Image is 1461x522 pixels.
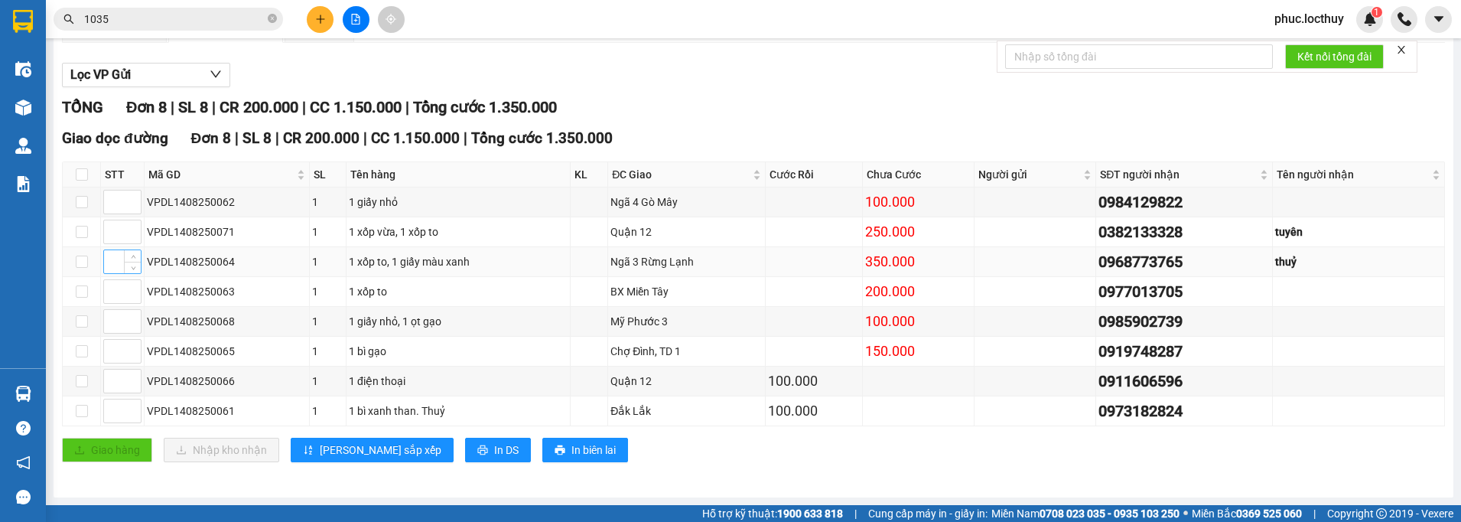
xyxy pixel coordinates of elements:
[126,98,167,116] span: Đơn 8
[610,313,763,330] div: Mỹ Phước 3
[1098,340,1270,364] div: 0919748287
[101,162,145,188] th: STT
[147,253,307,270] div: VPDL1408250064
[16,490,31,504] span: message
[865,341,971,362] div: 150.000
[291,438,454,462] button: sort-ascending[PERSON_NAME] sắp xếp
[1096,396,1273,426] td: 0973182824
[555,445,565,457] span: printer
[610,253,763,270] div: Ngã 3 Rừng Lạnh
[145,367,310,396] td: VPDL1408250066
[863,162,974,188] th: Chưa Cước
[865,311,971,332] div: 100.000
[610,194,763,210] div: Ngã 4 Gò Mây
[147,343,307,360] div: VPDL1408250065
[302,98,306,116] span: |
[145,277,310,307] td: VPDL1408250063
[865,281,971,302] div: 200.000
[303,445,314,457] span: sort-ascending
[145,337,310,367] td: VPDL1408250065
[350,14,361,24] span: file-add
[610,373,763,390] div: Quận 12
[542,438,628,462] button: printerIn biên lai
[768,400,861,422] div: 100.000
[147,313,307,330] div: VPDL1408250068
[1098,220,1270,244] div: 0382133328
[15,100,31,116] img: warehouse-icon
[471,129,613,147] span: Tổng cước 1.350.000
[220,98,298,116] span: CR 200.000
[62,438,152,462] button: uploadGiao hàng
[312,283,343,300] div: 1
[310,98,402,116] span: CC 1.150.000
[1285,44,1384,69] button: Kết nối tổng đài
[1098,310,1270,334] div: 0985902739
[386,14,396,24] span: aim
[1372,7,1382,18] sup: 1
[363,129,367,147] span: |
[1396,44,1407,55] span: close
[312,343,343,360] div: 1
[124,250,141,262] span: Increase Value
[1275,223,1442,240] div: tuyên
[63,14,74,24] span: search
[145,396,310,426] td: VPDL1408250061
[413,98,557,116] span: Tổng cước 1.350.000
[147,194,307,210] div: VPDL1408250062
[610,403,763,419] div: Đắk Lắk
[1096,367,1273,396] td: 0911606596
[1096,307,1273,337] td: 0985902739
[1096,277,1273,307] td: 0977013705
[865,191,971,213] div: 100.000
[315,14,326,24] span: plus
[349,283,567,300] div: 1 xốp to
[865,251,971,272] div: 350.000
[777,507,843,520] strong: 1900 633 818
[283,129,360,147] span: CR 200.000
[1275,253,1442,270] div: thuỷ
[1273,217,1445,247] td: tuyên
[1100,166,1257,183] span: SĐT người nhận
[1096,247,1273,277] td: 0968773765
[148,166,294,183] span: Mã GD
[494,442,519,458] span: In DS
[349,223,567,240] div: 1 xốp vừa, 1 xốp to
[371,129,460,147] span: CC 1.150.000
[1297,48,1372,65] span: Kết nối tổng đài
[212,98,216,116] span: |
[178,98,208,116] span: SL 8
[854,505,857,522] span: |
[129,263,138,272] span: down
[147,373,307,390] div: VPDL1408250066
[16,455,31,470] span: notification
[70,65,131,84] span: Lọc VP Gửi
[84,11,265,28] input: Tìm tên, số ĐT hoặc mã đơn
[129,253,138,262] span: up
[268,12,277,27] span: close-circle
[62,63,230,87] button: Lọc VP Gửi
[571,442,616,458] span: In biên lai
[147,403,307,419] div: VPDL1408250061
[378,6,405,33] button: aim
[991,505,1180,522] span: Miền Nam
[62,98,103,116] span: TỔNG
[242,129,272,147] span: SL 8
[1277,166,1429,183] span: Tên người nhận
[612,166,750,183] span: ĐC Giao
[1432,12,1446,26] span: caret-down
[15,176,31,192] img: solution-icon
[465,438,531,462] button: printerIn DS
[477,445,488,457] span: printer
[15,386,31,402] img: warehouse-icon
[124,262,141,273] span: Decrease Value
[1376,508,1387,519] span: copyright
[15,61,31,77] img: warehouse-icon
[349,343,567,360] div: 1 bì gạo
[145,188,310,217] td: VPDL1408250062
[1096,337,1273,367] td: 0919748287
[349,194,567,210] div: 1 giấy nhỏ
[1425,6,1452,33] button: caret-down
[147,223,307,240] div: VPDL1408250071
[312,194,343,210] div: 1
[147,283,307,300] div: VPDL1408250063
